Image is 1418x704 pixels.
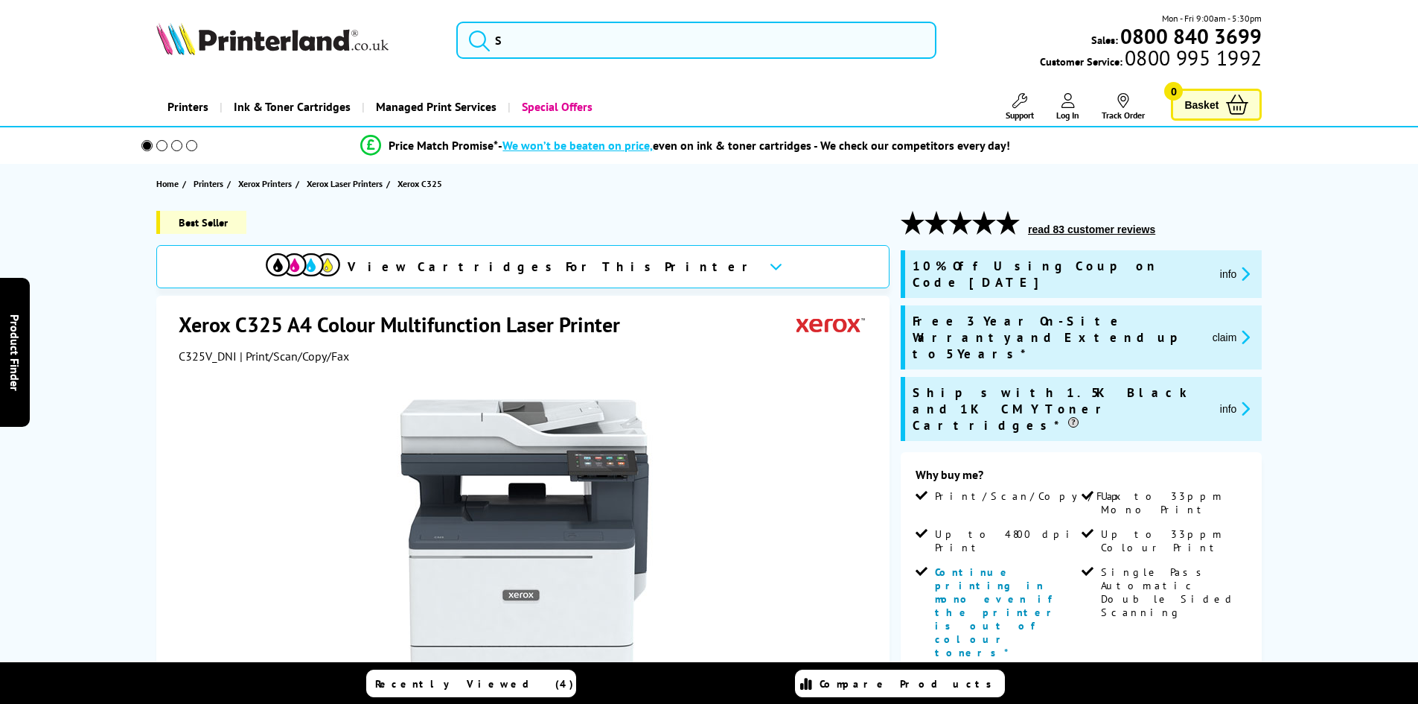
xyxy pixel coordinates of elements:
span: Log In [1056,110,1079,121]
span: Home [156,176,179,191]
li: modal_Promise [121,133,1251,159]
img: Xerox [796,311,865,338]
a: Printers [194,176,227,191]
a: Special Offers [508,88,604,126]
a: Ink & Toner Cartridges [220,88,362,126]
span: Support [1006,110,1034,121]
input: S [456,22,936,59]
span: 10% Off Using Coupon Code [DATE] [913,258,1208,291]
span: Xerox Printers [238,176,292,191]
span: Recently Viewed (4) [375,677,574,691]
a: Printers [156,88,220,126]
a: Recently Viewed (4) [366,670,576,697]
span: Ships with 1.5K Black and 1K CMY Toner Cartridges* [913,384,1208,434]
span: Mon - Fri 9:00am - 5:30pm [1162,11,1262,25]
a: Track Order [1102,93,1145,121]
h1: Xerox C325 A4 Colour Multifunction Laser Printer [179,311,635,338]
span: Up to 33ppm Mono Print [1101,489,1244,516]
span: 0800 995 1992 [1122,51,1262,65]
button: promo-description [1208,329,1255,346]
span: Compare Products [820,677,1000,691]
a: Basket 0 [1171,89,1262,121]
a: Xerox Laser Printers [307,176,386,191]
img: Printerland Logo [156,22,389,55]
a: Log In [1056,93,1079,121]
span: Xerox C325 [397,178,442,189]
a: Printerland Logo [156,22,438,58]
span: We won’t be beaten on price, [502,138,653,153]
button: promo-description [1216,265,1255,282]
span: C325V_DNI [179,349,237,364]
div: Why buy me? [916,467,1247,489]
span: Basket [1184,95,1219,115]
span: Up to 4800 dpi Print [935,527,1078,554]
a: Managed Print Services [362,88,508,126]
a: Home [156,176,182,191]
span: Free 3 Year On-Site Warranty and Extend up to 5 Years* [913,313,1201,362]
a: Support [1006,93,1034,121]
span: Print/Scan/Copy/Fax [935,489,1126,503]
b: 0800 840 3699 [1120,22,1262,50]
a: 0800 840 3699 [1118,29,1262,43]
span: 0 [1164,82,1183,101]
img: Xerox C325 [379,393,671,685]
span: Ink & Toner Cartridges [234,88,351,126]
span: Printers [194,176,223,191]
span: Continue printing in mono even if the printer is out of colour toners* [935,565,1060,659]
span: Price Match Promise* [389,138,498,153]
p: *Limited to 1K Pages [935,659,1078,700]
button: read 83 customer reviews [1023,223,1160,236]
img: cmyk-icon.svg [266,253,340,276]
span: Customer Service: [1040,51,1262,69]
a: Xerox Printers [238,176,296,191]
span: Up to 33ppm Colour Print [1101,527,1244,554]
span: Sales: [1091,33,1118,47]
span: Product Finder [7,314,22,390]
a: Compare Products [795,670,1005,697]
span: Xerox Laser Printers [307,176,383,191]
span: View Cartridges For This Printer [348,259,757,275]
button: promo-description [1216,400,1255,417]
span: Single Pass Automatic Double Sided Scanning [1101,565,1244,619]
span: Best Seller [156,211,246,234]
span: | Print/Scan/Copy/Fax [240,349,349,364]
div: - even on ink & toner cartridges - We check our competitors every day! [498,138,1010,153]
